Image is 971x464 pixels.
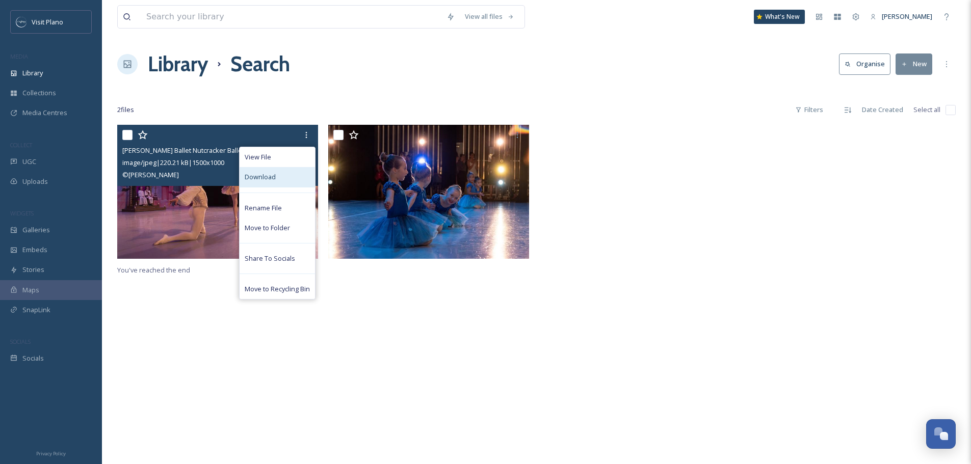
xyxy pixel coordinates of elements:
span: You've reached the end [117,265,190,275]
span: Uploads [22,177,48,186]
span: View File [245,152,271,162]
span: Embeds [22,245,47,255]
span: Socials [22,353,44,363]
span: 2 file s [117,105,134,115]
span: Select all [913,105,940,115]
span: © [PERSON_NAME] [122,170,179,179]
span: MEDIA [10,52,28,60]
span: Library [22,68,43,78]
a: Organise [839,53,896,74]
span: COLLECT [10,141,32,149]
span: Galleries [22,225,50,235]
span: UGC [22,157,36,167]
button: Open Chat [926,419,956,449]
span: WIDGETS [10,209,34,217]
span: Download [245,172,276,182]
div: Date Created [857,100,908,120]
span: Move to Folder [245,223,290,233]
span: Media Centres [22,108,67,118]
span: Visit Plano [32,17,63,26]
span: [PERSON_NAME] [882,12,932,21]
input: Search your library [141,6,441,28]
h1: Search [230,49,290,79]
span: SOCIALS [10,338,31,345]
span: Rename File [245,203,282,213]
a: What's New [754,10,805,24]
div: Filters [790,100,828,120]
span: Privacy Policy [36,450,66,457]
span: Collections [22,88,56,98]
span: image/jpeg | 220.21 kB | 1500 x 1000 [122,158,224,167]
span: Move to Recycling Bin [245,284,310,294]
span: [PERSON_NAME] Ballet Nutcracker Ballet.jpg [122,146,255,155]
a: Library [148,49,208,79]
span: SnapLink [22,305,50,315]
a: Privacy Policy [36,447,66,459]
img: Chamberlain School of Ballet.jpg [328,125,529,259]
button: New [896,53,932,74]
img: Chamberlain Ballet Nutcracker Ballet.jpg [117,125,318,259]
img: images.jpeg [16,17,27,27]
span: Share To Socials [245,254,295,263]
a: View all files [460,7,519,26]
a: [PERSON_NAME] [865,7,937,26]
span: Maps [22,285,39,295]
button: Organise [839,53,890,74]
span: Stories [22,265,44,275]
